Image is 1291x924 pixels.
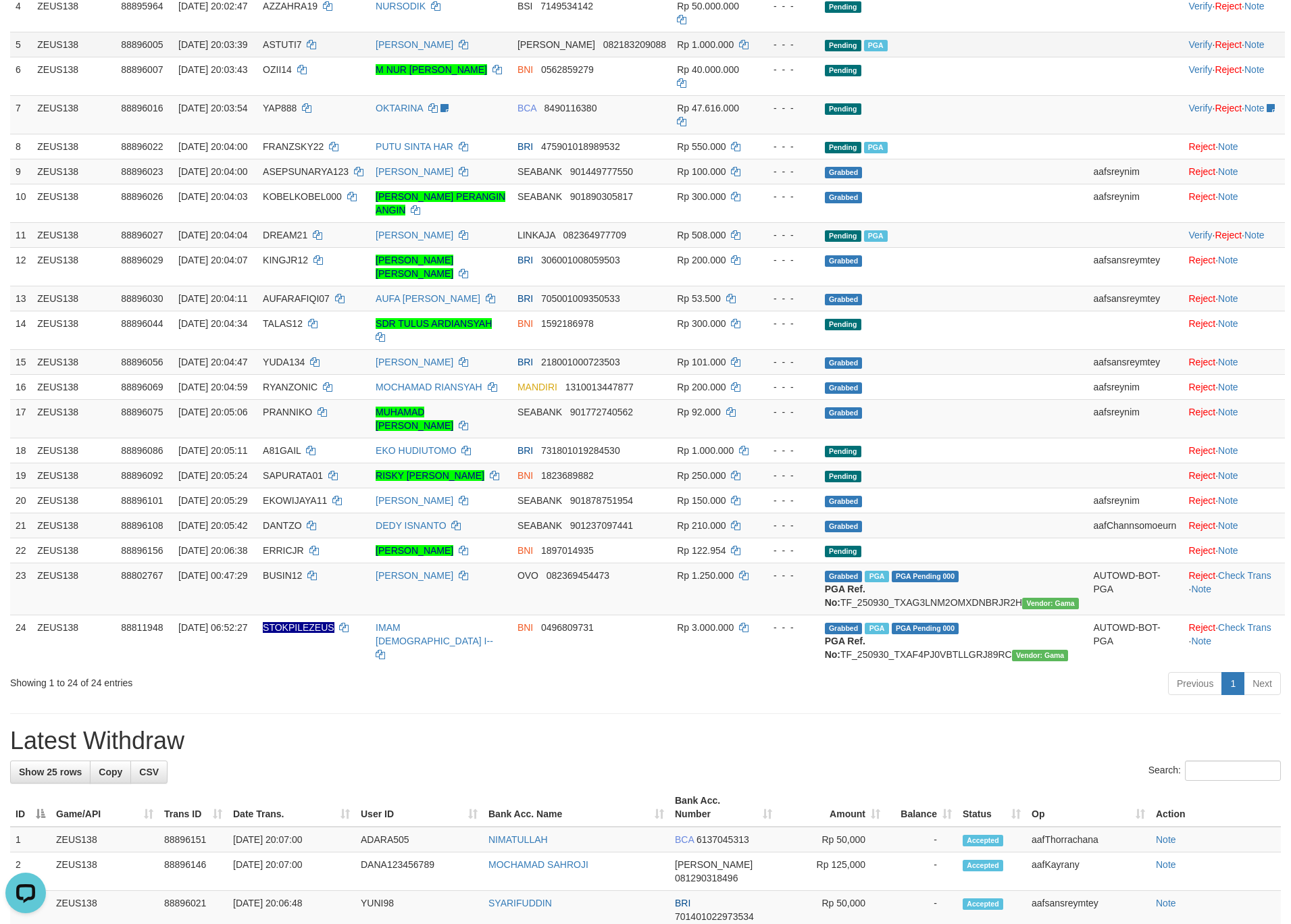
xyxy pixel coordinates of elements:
td: · [1184,374,1286,399]
span: Rp 200.000 [677,382,726,392]
a: PUTU SINTA HAR [376,141,453,152]
a: [PERSON_NAME] [PERSON_NAME] [376,255,453,279]
span: BRI [517,293,533,304]
a: Note [1218,470,1238,481]
td: 12 [10,247,32,286]
span: Copy 1310013447877 to clipboard [565,382,634,392]
a: [PERSON_NAME] PERANGIN ANGIN [376,191,505,215]
a: Note [1244,230,1265,240]
td: · [1184,286,1286,311]
span: Pending [825,65,861,76]
span: Pending [825,471,861,482]
span: [DATE] 20:02:47 [178,1,247,11]
a: Reject [1215,39,1242,50]
a: Check Trans [1218,622,1271,633]
a: Note [1191,584,1211,594]
a: MOCHAMAD SAHROJI [488,859,588,870]
td: 17 [10,399,32,438]
span: 88896016 [121,103,163,113]
span: DREAM21 [263,230,307,240]
a: Note [1244,39,1265,50]
td: 15 [10,349,32,374]
a: Note [1218,520,1238,531]
span: Rp 100.000 [677,166,726,177]
td: aafsansreymtey [1088,349,1183,374]
span: SAPURATA01 [263,470,323,481]
td: · [1184,184,1286,222]
span: Marked by aafpengsreynich [864,230,888,242]
a: Note [1218,293,1238,304]
span: Pending [825,40,861,51]
span: MANDIRI [517,382,557,392]
a: Note [1244,103,1265,113]
span: BSI [517,1,533,11]
a: Reject [1189,545,1216,556]
a: [PERSON_NAME] [376,39,453,50]
span: 88896030 [121,293,163,304]
a: Note [1218,407,1238,417]
a: Reject [1189,520,1216,531]
td: 21 [10,513,32,538]
a: Note [1218,495,1238,506]
a: RISKY [PERSON_NAME] [376,470,484,481]
span: Rp 53.500 [677,293,721,304]
span: Rp 300.000 [677,318,726,329]
span: Copy 1592186978 to clipboard [541,318,594,329]
a: Reject [1215,230,1242,240]
span: BNI [517,470,533,481]
a: MOCHAMAD RIANSYAH [376,382,482,392]
span: 88896007 [121,64,163,75]
span: Grabbed [825,496,863,507]
span: Grabbed [825,382,863,394]
input: Search: [1185,761,1281,781]
span: Rp 1.000.000 [677,445,734,456]
td: 16 [10,374,32,399]
span: Grabbed [825,167,863,178]
td: 18 [10,438,32,463]
a: NURSODIK [376,1,426,11]
a: Reject [1189,166,1216,177]
div: - - - [762,165,814,178]
span: Rp 550.000 [677,141,726,152]
th: ID: activate to sort column descending [10,788,51,827]
th: Bank Acc. Name: activate to sort column ascending [483,788,669,827]
div: - - - [762,317,814,330]
span: [DATE] 20:04:00 [178,141,247,152]
span: 88896101 [121,495,163,506]
span: [DATE] 20:05:11 [178,445,247,456]
a: Note [1218,357,1238,367]
a: SDR TULUS ARDIANSYAH [376,318,492,329]
td: · [1184,438,1286,463]
div: - - - [762,444,814,457]
span: 88896022 [121,141,163,152]
div: - - - [762,228,814,242]
td: · [1184,488,1286,513]
td: · [1184,134,1286,159]
span: TALAS12 [263,318,303,329]
div: - - - [762,405,814,419]
span: Copy 082364977709 to clipboard [563,230,626,240]
div: - - - [762,494,814,507]
a: SYARIFUDDIN [488,898,552,908]
span: Rp 101.000 [677,357,726,367]
a: [PERSON_NAME] [376,570,453,581]
span: Pending [825,142,861,153]
a: Reject [1189,357,1216,367]
th: Op: activate to sort column ascending [1026,788,1150,827]
td: ZEUS138 [32,374,116,399]
td: aafsreynim [1088,488,1183,513]
td: ZEUS138 [32,57,116,95]
span: [DATE] 20:04:47 [178,357,247,367]
span: Rp 92.000 [677,407,721,417]
td: · [1184,159,1286,184]
span: 88896026 [121,191,163,202]
a: Note [1156,898,1176,908]
span: ASEPSUNARYA123 [263,166,349,177]
a: Reject [1189,495,1216,506]
td: 8 [10,134,32,159]
span: 88896092 [121,470,163,481]
td: aafsreynim [1088,374,1183,399]
a: [PERSON_NAME] [376,357,453,367]
span: 88896044 [121,318,163,329]
span: BRI [517,357,533,367]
